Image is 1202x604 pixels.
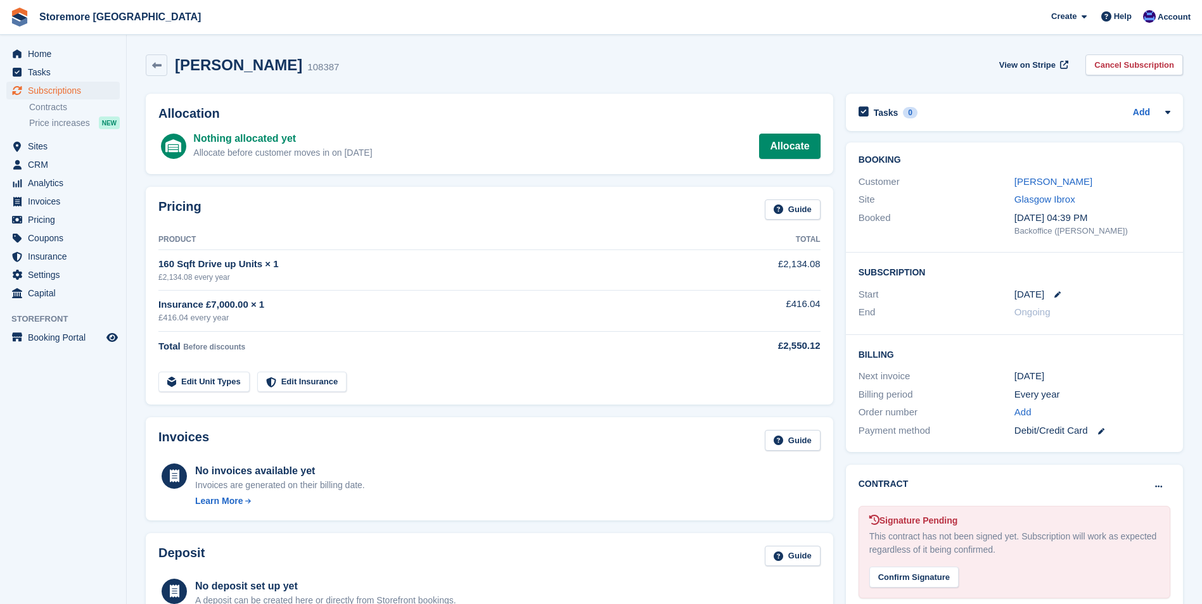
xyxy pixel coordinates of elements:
[158,430,209,451] h2: Invoices
[859,348,1170,360] h2: Billing
[859,175,1014,189] div: Customer
[28,211,104,229] span: Pricing
[6,284,120,302] a: menu
[699,230,821,250] th: Total
[759,134,820,159] a: Allocate
[859,211,1014,237] div: Booked
[869,514,1160,527] div: Signature Pending
[28,174,104,192] span: Analytics
[158,106,821,121] h2: Allocation
[859,155,1170,165] h2: Booking
[158,341,181,351] span: Total
[6,63,120,81] a: menu
[859,424,1014,438] div: Payment method
[699,290,821,331] td: £416.04
[28,192,104,210] span: Invoices
[765,199,821,220] a: Guide
[6,192,120,210] a: menu
[999,59,1056,72] span: View on Stripe
[11,313,126,325] span: Storefront
[1158,11,1191,23] span: Account
[6,229,120,247] a: menu
[195,479,365,492] div: Invoices are generated on their billing date.
[158,372,250,393] a: Edit Unit Types
[869,530,1160,557] div: This contract has not been signed yet. Subscription will work as expected regardless of it being ...
[1014,424,1170,438] div: Debit/Credit Card
[1051,10,1077,23] span: Create
[765,430,821,451] a: Guide
[1014,194,1075,204] a: Glasgow Ibrox
[869,567,959,588] div: Confirm Signature
[1014,369,1170,384] div: [DATE]
[195,463,365,479] div: No invoices available yet
[28,266,104,284] span: Settings
[6,156,120,173] a: menu
[28,248,104,265] span: Insurance
[10,8,29,27] img: stora-icon-8386f47178a22dfd0bd8f6a31ec36ba5ce8667c1dd55bd0f319d3a0aa187defe.svg
[6,266,120,284] a: menu
[1085,54,1183,75] a: Cancel Subscription
[1014,387,1170,402] div: Every year
[28,284,104,302] span: Capital
[859,305,1014,320] div: End
[158,257,699,272] div: 160 Sqft Drive up Units × 1
[859,405,1014,420] div: Order number
[6,329,120,346] a: menu
[6,211,120,229] a: menu
[158,298,699,312] div: Insurance £7,000.00 × 1
[158,272,699,283] div: £2,134.08 every year
[105,330,120,345] a: Preview store
[193,146,372,160] div: Allocate before customer moves in on [DATE]
[195,494,365,508] a: Learn More
[6,82,120,99] a: menu
[6,45,120,63] a: menu
[699,250,821,290] td: £2,134.08
[28,45,104,63] span: Home
[158,230,699,250] th: Product
[34,6,206,27] a: Storemore [GEOGRAPHIC_DATA]
[29,116,120,130] a: Price increases NEW
[28,156,104,173] span: CRM
[1143,10,1156,23] img: Angela
[859,265,1170,278] h2: Subscription
[1014,211,1170,225] div: [DATE] 04:39 PM
[28,329,104,346] span: Booking Portal
[158,546,205,567] h2: Deposit
[193,131,372,146] div: Nothing allocated yet
[1133,106,1150,120] a: Add
[183,343,245,351] span: Before discounts
[257,372,347,393] a: Edit Insurance
[158,311,699,324] div: £416.04 every year
[994,54,1071,75] a: View on Stripe
[1014,176,1092,187] a: [PERSON_NAME]
[28,63,104,81] span: Tasks
[859,287,1014,302] div: Start
[874,107,898,118] h2: Tasks
[903,107,917,118] div: 0
[859,192,1014,207] div: Site
[158,199,201,220] h2: Pricing
[307,60,339,75] div: 108387
[699,339,821,353] div: £2,550.12
[6,174,120,192] a: menu
[28,82,104,99] span: Subscriptions
[1014,287,1044,302] time: 2025-10-02 00:00:00 UTC
[28,229,104,247] span: Coupons
[29,117,90,129] span: Price increases
[175,56,302,73] h2: [PERSON_NAME]
[1014,405,1032,420] a: Add
[859,477,909,491] h2: Contract
[1014,306,1051,317] span: Ongoing
[195,579,456,594] div: No deposit set up yet
[1014,225,1170,237] div: Backoffice ([PERSON_NAME])
[859,369,1014,384] div: Next invoice
[6,248,120,265] a: menu
[1114,10,1132,23] span: Help
[859,387,1014,402] div: Billing period
[195,494,243,508] div: Learn More
[6,137,120,155] a: menu
[28,137,104,155] span: Sites
[765,546,821,567] a: Guide
[869,563,959,574] a: Confirm Signature
[99,116,120,129] div: NEW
